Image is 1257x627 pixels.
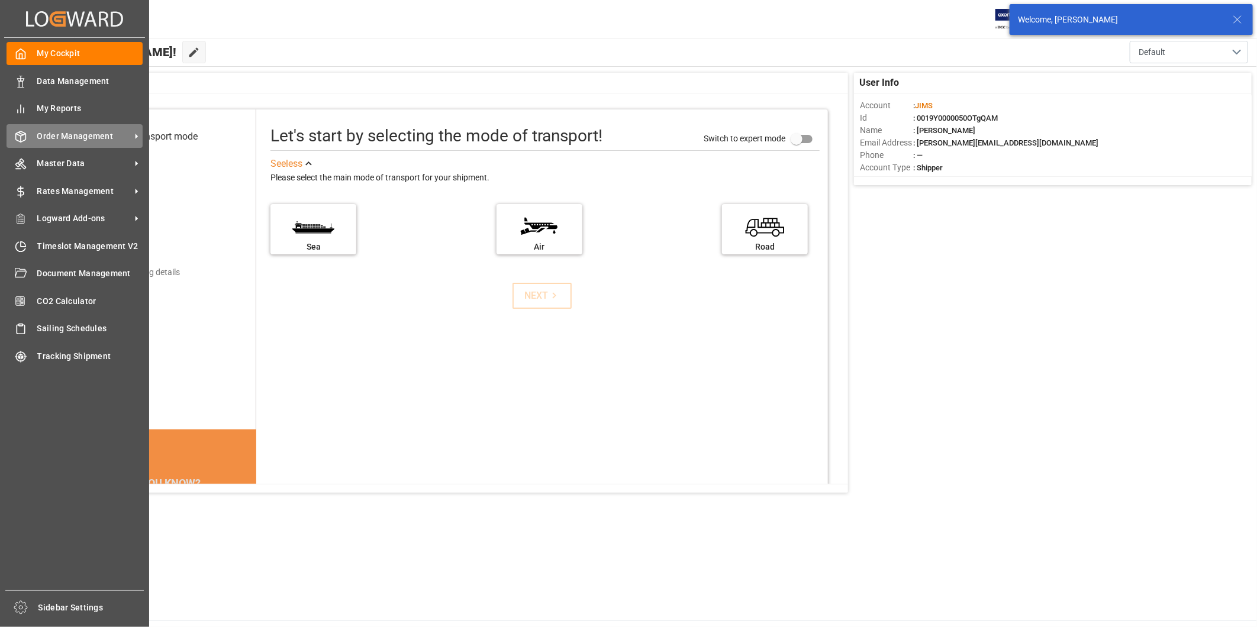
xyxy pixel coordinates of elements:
[860,112,913,124] span: Id
[37,185,131,198] span: Rates Management
[49,41,176,63] span: Hello [PERSON_NAME]!
[106,130,198,144] div: Select transport mode
[37,322,143,335] span: Sailing Schedules
[860,76,900,90] span: User Info
[38,602,144,614] span: Sidebar Settings
[1130,41,1248,63] button: open menu
[995,9,1036,30] img: Exertis%20JAM%20-%20Email%20Logo.jpg_1722504956.jpg
[37,102,143,115] span: My Reports
[7,69,143,92] a: Data Management
[860,137,913,149] span: Email Address
[270,171,819,185] div: Please select the main mode of transport for your shipment.
[860,161,913,174] span: Account Type
[7,289,143,312] a: CO2 Calculator
[704,134,785,143] span: Switch to expert mode
[270,157,302,171] div: See less
[37,267,143,280] span: Document Management
[913,126,975,135] span: : [PERSON_NAME]
[1018,14,1221,26] div: Welcome, [PERSON_NAME]
[106,266,180,279] div: Add shipping details
[7,262,143,285] a: Document Management
[37,157,131,170] span: Master Data
[860,149,913,161] span: Phone
[7,97,143,120] a: My Reports
[502,241,576,253] div: Air
[37,47,143,60] span: My Cockpit
[37,295,143,308] span: CO2 Calculator
[270,124,602,148] div: Let's start by selecting the mode of transport!
[728,241,802,253] div: Road
[7,317,143,340] a: Sailing Schedules
[276,241,350,253] div: Sea
[1139,46,1165,59] span: Default
[913,163,943,172] span: : Shipper
[915,101,933,110] span: JIMS
[513,283,572,309] button: NEXT
[524,289,560,303] div: NEXT
[37,350,143,363] span: Tracking Shipment
[37,240,143,253] span: Timeslot Management V2
[7,344,143,367] a: Tracking Shipment
[913,138,1098,147] span: : [PERSON_NAME][EMAIL_ADDRESS][DOMAIN_NAME]
[860,99,913,112] span: Account
[913,101,933,110] span: :
[7,42,143,65] a: My Cockpit
[37,130,131,143] span: Order Management
[913,114,998,122] span: : 0019Y0000050OTgQAM
[37,212,131,225] span: Logward Add-ons
[37,75,143,88] span: Data Management
[860,124,913,137] span: Name
[7,234,143,257] a: Timeslot Management V2
[913,151,923,160] span: : —
[66,471,257,496] div: DID YOU KNOW?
